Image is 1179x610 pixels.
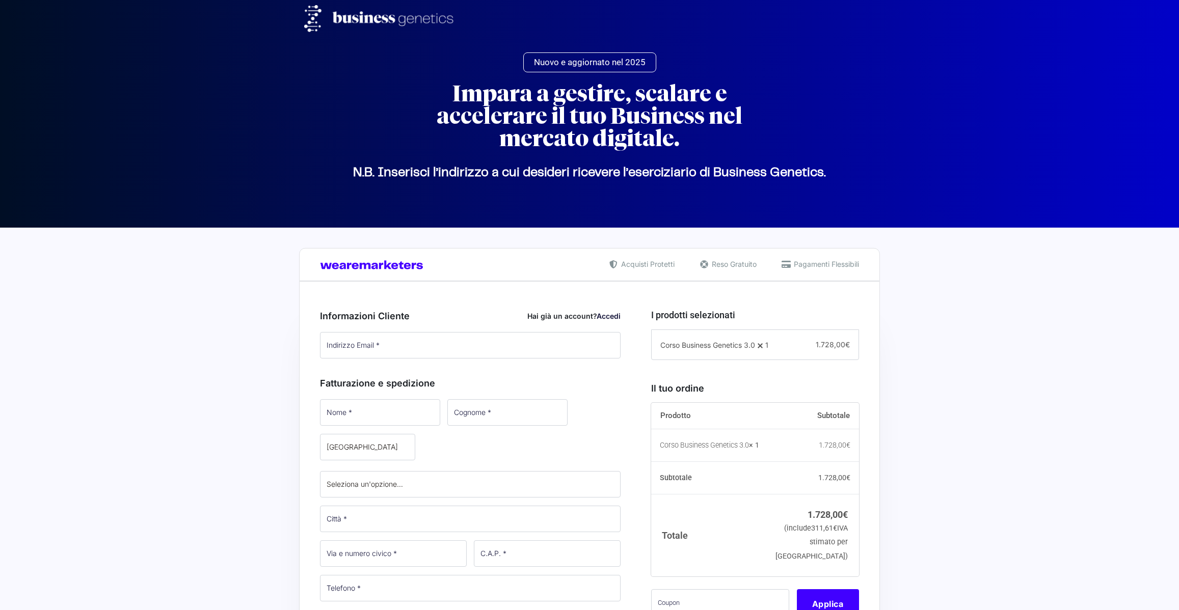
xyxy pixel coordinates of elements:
span: Pagamenti Flessibili [791,259,859,269]
span: € [846,441,850,449]
span: € [846,474,850,482]
bdi: 1.728,00 [818,474,850,482]
span: Corso Business Genetics 3.0 [660,341,755,349]
span: Acquisti Protetti [619,259,675,269]
input: Nome * [320,399,440,426]
th: Subtotale [770,403,859,429]
span: € [833,524,837,533]
input: C.A.P. * [474,540,621,567]
input: Telefono * [320,575,621,601]
small: (include IVA stimato per [GEOGRAPHIC_DATA]) [775,524,848,560]
h3: Informazioni Cliente [320,309,621,323]
input: Via e numero civico * [320,540,467,567]
input: Città * [320,506,621,532]
span: € [845,340,850,349]
a: Accedi [597,312,621,320]
span: € [843,509,848,520]
bdi: 1.728,00 [819,441,850,449]
span: 311,61 [811,524,837,533]
span: Reso Gratuito [709,259,757,269]
span: 1 [765,341,768,349]
a: Nuovo e aggiornato nel 2025 [523,52,656,72]
input: Indirizzo Email * [320,332,621,358]
strong: × 1 [749,440,759,451]
th: Subtotale [651,462,771,494]
td: Corso Business Genetics 3.0 [651,429,771,461]
span: 1.728,00 [816,340,850,349]
h3: I prodotti selezionati [651,308,859,322]
h3: Il tuo ordine [651,381,859,395]
span: Nuovo e aggiornato nel 2025 [534,58,646,67]
h2: Impara a gestire, scalare e accelerare il tuo Business nel mercato digitale. [406,82,773,150]
th: Totale [651,494,771,576]
bdi: 1.728,00 [808,509,848,520]
div: Hai già un account? [527,311,621,321]
input: Cognome * [447,399,568,426]
th: Prodotto [651,403,771,429]
h3: Fatturazione e spedizione [320,376,621,390]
